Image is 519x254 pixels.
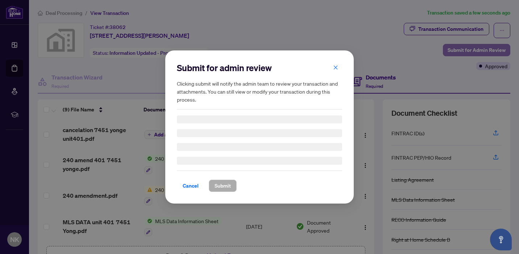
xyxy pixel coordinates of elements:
[183,180,199,192] span: Cancel
[209,180,237,192] button: Submit
[177,79,342,103] h5: Clicking submit will notify the admin team to review your transaction and attachments. You can st...
[490,229,512,250] button: Open asap
[177,62,342,74] h2: Submit for admin review
[177,180,204,192] button: Cancel
[333,65,338,70] span: close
